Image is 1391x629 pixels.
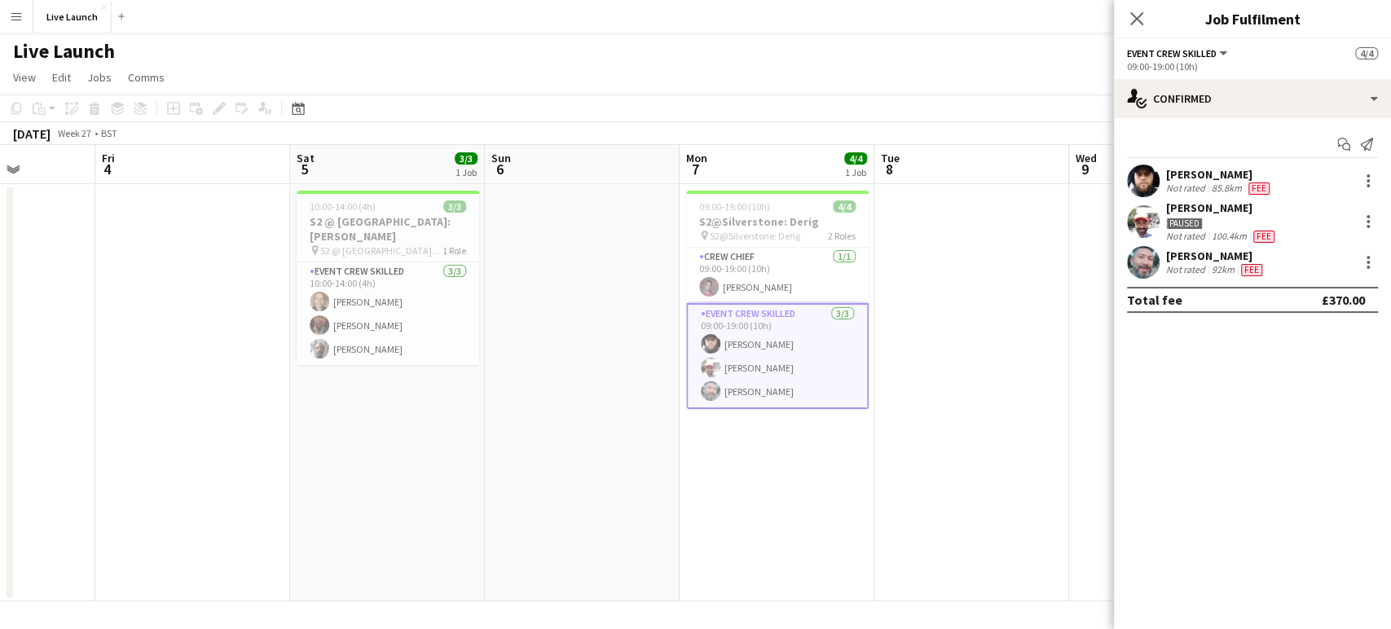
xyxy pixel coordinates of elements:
span: 10:00-14:00 (4h) [310,200,376,213]
div: [PERSON_NAME] [1166,249,1266,263]
span: S2@Silverstone: Derig [710,230,800,242]
div: [PERSON_NAME] [1166,167,1273,182]
span: Fee [1253,231,1274,243]
span: Week 27 [54,127,95,139]
div: [DATE] [13,125,51,142]
span: 6 [489,160,511,178]
span: Comms [128,70,165,85]
div: 85.8km [1208,182,1245,195]
span: Tue [881,151,900,165]
div: Total fee [1127,292,1182,308]
span: 4 [99,160,115,178]
span: S2 @ [GEOGRAPHIC_DATA]: [PERSON_NAME] [320,244,442,257]
app-job-card: 10:00-14:00 (4h)3/3S2 @ [GEOGRAPHIC_DATA]: [PERSON_NAME] S2 @ [GEOGRAPHIC_DATA]: [PERSON_NAME]1 R... [297,191,479,365]
div: 92km [1208,263,1238,276]
span: 5 [294,160,315,178]
div: Not rated [1166,182,1208,195]
span: Wed [1076,151,1097,165]
span: 4/4 [1355,47,1378,59]
h3: Job Fulfilment [1114,8,1391,29]
h1: Live Launch [13,39,115,64]
span: Edit [52,70,71,85]
div: 100.4km [1208,230,1250,243]
div: Crew has different fees then in role [1245,182,1273,195]
h3: S2 @ [GEOGRAPHIC_DATA]: [PERSON_NAME] [297,214,479,244]
div: Crew has different fees then in role [1238,263,1266,276]
span: Sat [297,151,315,165]
span: Fee [1248,183,1270,195]
span: 9 [1073,160,1097,178]
span: 4/4 [833,200,856,213]
button: Event Crew Skilled [1127,47,1230,59]
span: 1 Role [442,244,466,257]
span: 3/3 [455,152,478,165]
span: 09:00-19:00 (10h) [699,200,770,213]
a: Edit [46,67,77,88]
div: BST [101,127,117,139]
span: View [13,70,36,85]
div: Not rated [1166,263,1208,276]
div: Paused [1166,218,1203,230]
div: 1 Job [845,166,866,178]
div: [PERSON_NAME] [1166,200,1278,215]
div: Crew has different fees then in role [1250,230,1278,243]
h3: S2@Silverstone: Derig [686,214,869,229]
span: Sun [491,151,511,165]
span: Fee [1241,264,1262,276]
button: Live Launch [33,1,112,33]
span: Event Crew Skilled [1127,47,1217,59]
div: Not rated [1166,230,1208,243]
a: Comms [121,67,171,88]
app-card-role: Event Crew Skilled3/309:00-19:00 (10h)[PERSON_NAME][PERSON_NAME][PERSON_NAME] [686,303,869,409]
app-job-card: 09:00-19:00 (10h)4/4S2@Silverstone: Derig S2@Silverstone: Derig2 RolesCrew Chief1/109:00-19:00 (1... [686,191,869,409]
div: Confirmed [1114,79,1391,118]
span: 7 [684,160,707,178]
span: 8 [878,160,900,178]
span: Fri [102,151,115,165]
a: View [7,67,42,88]
div: 1 Job [456,166,477,178]
span: 2 Roles [828,230,856,242]
app-card-role: Event Crew Skilled3/310:00-14:00 (4h)[PERSON_NAME][PERSON_NAME][PERSON_NAME] [297,262,479,365]
div: £370.00 [1322,292,1365,308]
app-card-role: Crew Chief1/109:00-19:00 (10h)[PERSON_NAME] [686,248,869,303]
a: Jobs [81,67,118,88]
div: 09:00-19:00 (10h) [1127,60,1378,73]
span: Mon [686,151,707,165]
span: Jobs [87,70,112,85]
span: 4/4 [844,152,867,165]
span: 3/3 [443,200,466,213]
